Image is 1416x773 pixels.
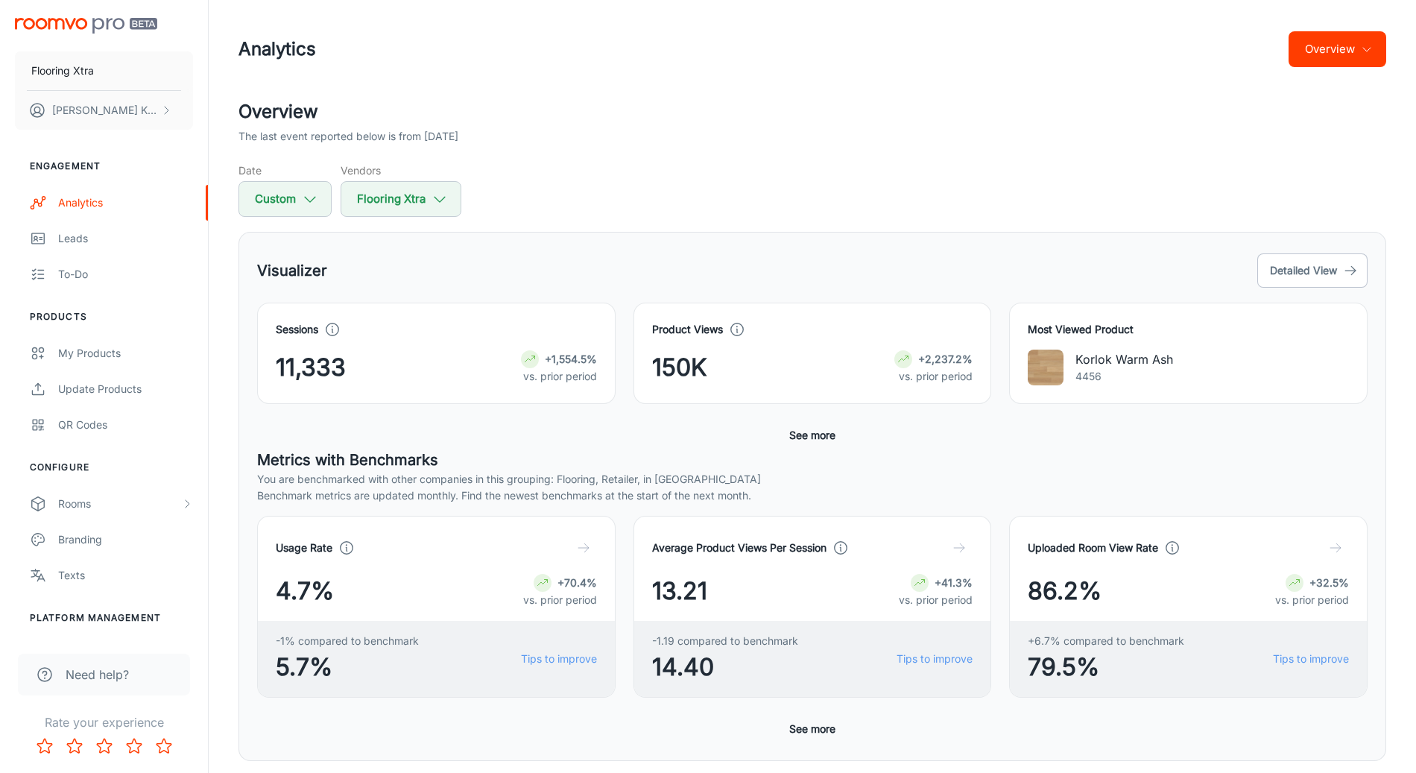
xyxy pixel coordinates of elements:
h1: Analytics [238,36,316,63]
h5: Vendors [341,163,461,178]
strong: +2,237.2% [918,353,973,365]
button: Flooring Xtra [15,51,193,90]
button: Flooring Xtra [341,181,461,217]
h4: Product Views [652,321,723,338]
div: Branding [58,531,193,548]
h2: Overview [238,98,1386,125]
h4: Uploaded Room View Rate [1028,540,1158,556]
p: 4456 [1075,368,1173,385]
p: You are benchmarked with other companies in this grouping: Flooring, Retailer, in [GEOGRAPHIC_DATA] [257,471,1368,488]
strong: +1,554.5% [545,353,597,365]
div: To-do [58,266,193,283]
h4: Sessions [276,321,318,338]
button: Rate 5 star [149,731,179,761]
h5: Metrics with Benchmarks [257,449,1368,471]
button: Rate 1 star [30,731,60,761]
p: Rate your experience [12,713,196,731]
a: Tips to improve [1273,651,1349,667]
p: [PERSON_NAME] Khurana [52,102,157,119]
h5: Date [238,163,332,178]
span: 13.21 [652,573,707,609]
h5: Visualizer [257,259,327,282]
strong: +41.3% [935,576,973,589]
div: Leads [58,230,193,247]
h4: Most Viewed Product [1028,321,1349,338]
span: Need help? [66,666,129,684]
img: Roomvo PRO Beta [15,18,157,34]
h4: Usage Rate [276,540,332,556]
span: 79.5% [1028,649,1184,685]
span: 5.7% [276,649,419,685]
p: Flooring Xtra [31,63,94,79]
div: Analytics [58,195,193,211]
span: -1% compared to benchmark [276,633,419,649]
span: 150K [652,350,707,385]
a: Tips to improve [521,651,597,667]
div: Texts [58,567,193,584]
button: [PERSON_NAME] Khurana [15,91,193,130]
img: Korlok Warm Ash [1028,350,1063,385]
h4: Average Product Views Per Session [652,540,826,556]
p: vs. prior period [894,368,973,385]
span: 86.2% [1028,573,1101,609]
div: Update Products [58,381,193,397]
a: Tips to improve [897,651,973,667]
strong: +32.5% [1309,576,1349,589]
div: My Products [58,345,193,362]
button: Rate 4 star [119,731,149,761]
p: Benchmark metrics are updated monthly. Find the newest benchmarks at the start of the next month. [257,488,1368,504]
p: Korlok Warm Ash [1075,350,1173,368]
strong: +70.4% [557,576,597,589]
button: Rate 3 star [89,731,119,761]
span: 4.7% [276,573,334,609]
p: vs. prior period [521,368,597,385]
p: vs. prior period [523,592,597,608]
button: See more [783,422,841,449]
p: vs. prior period [899,592,973,608]
button: See more [783,716,841,742]
p: vs. prior period [1275,592,1349,608]
span: +6.7% compared to benchmark [1028,633,1184,649]
p: The last event reported below is from [DATE] [238,128,458,145]
span: 11,333 [276,350,346,385]
span: 14.40 [652,649,798,685]
div: QR Codes [58,417,193,433]
button: Detailed View [1257,253,1368,288]
button: Rate 2 star [60,731,89,761]
span: -1.19 compared to benchmark [652,633,798,649]
button: Overview [1289,31,1386,67]
button: Custom [238,181,332,217]
div: Rooms [58,496,181,512]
